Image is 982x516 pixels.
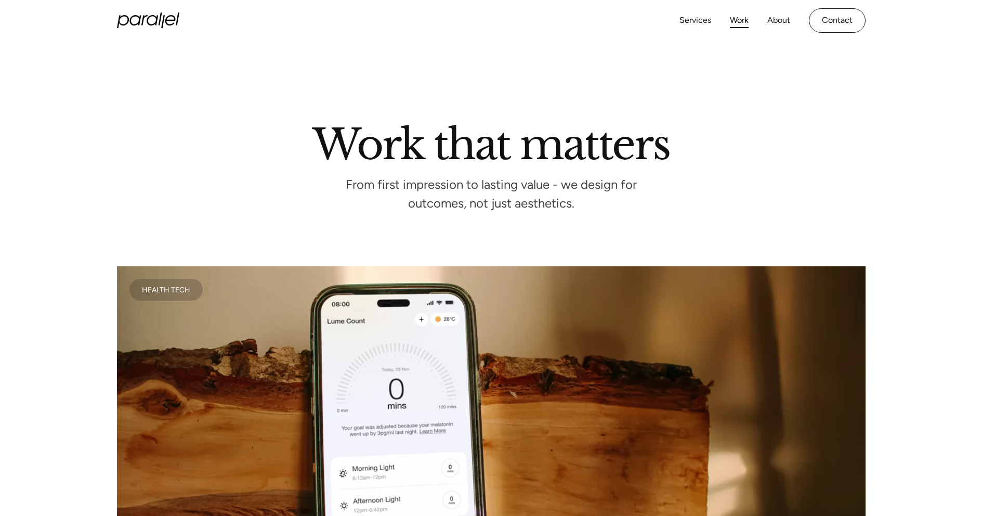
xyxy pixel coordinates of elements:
[809,8,866,33] a: Contact
[679,13,711,28] a: Services
[195,124,788,160] h2: Work that matters
[335,180,647,208] p: From first impression to lasting value - we design for outcomes, not just aesthetics.
[767,13,790,28] a: About
[730,13,749,28] a: Work
[117,12,179,28] a: home
[142,287,190,292] div: Health Tech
